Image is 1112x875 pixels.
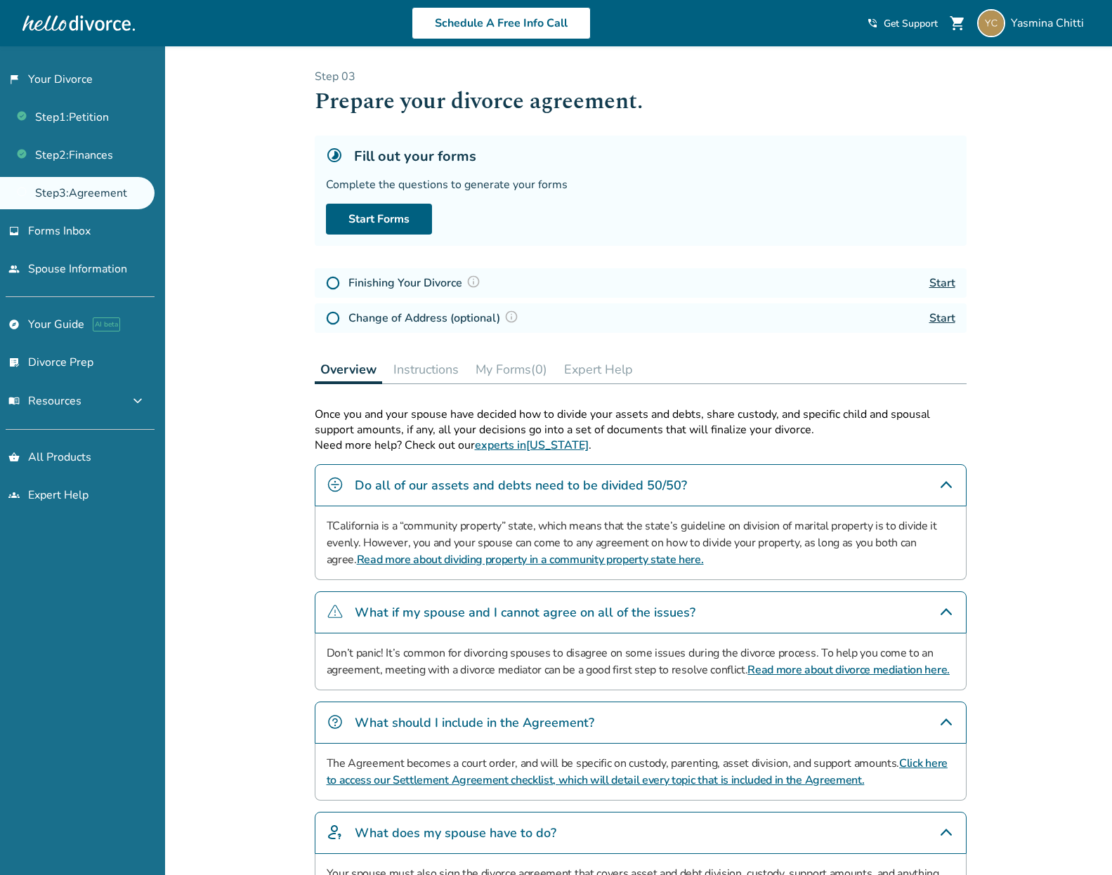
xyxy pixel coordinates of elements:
[949,15,966,32] span: shopping_cart
[8,489,20,501] span: groups
[929,310,955,326] a: Start
[8,225,20,237] span: inbox
[354,147,476,166] h5: Fill out your forms
[326,311,340,325] img: Not Started
[348,274,485,292] h4: Finishing Your Divorce
[315,84,967,119] h1: Prepare your divorce agreement.
[929,275,955,291] a: Start
[884,17,938,30] span: Get Support
[348,309,523,327] h4: Change of Address (optional)
[326,204,432,235] a: Start Forms
[315,591,967,633] div: What if my spouse and I cannot agree on all of the issues?
[93,317,120,331] span: AI beta
[326,177,955,192] div: Complete the questions to generate your forms
[327,603,344,620] img: What if my spouse and I cannot agree on all of the issues?
[315,355,382,384] button: Overview
[8,263,20,275] span: people
[327,824,344,841] img: What does my spouse have to do?
[315,702,967,744] div: What should I include in the Agreement?
[327,755,955,789] p: The Agreement becomes a court order, and will be specific on custody, parenting, asset division, ...
[327,756,948,788] a: Click here to access our Settlement Agreement checklist, which will detail every topic that is in...
[327,476,344,493] img: Do all of our assets and debts need to be divided 50/50?
[388,355,464,383] button: Instructions
[475,438,589,453] a: experts in[US_STATE]
[747,662,950,678] a: Read more about divorce mediation here.
[355,476,687,494] h4: Do all of our assets and debts need to be divided 50/50?
[8,319,20,330] span: explore
[8,74,20,85] span: flag_2
[8,452,20,463] span: shopping_basket
[315,438,967,453] p: Need more help? Check out our .
[466,275,480,289] img: Question Mark
[315,464,967,506] div: Do all of our assets and debts need to be divided 50/50?
[315,407,967,438] p: Once you and your spouse have decided how to divide your assets and debts, share custody, and spe...
[867,18,878,29] span: phone_in_talk
[327,713,344,730] img: What should I include in the Agreement?
[315,812,967,854] div: What does my spouse have to do?
[129,393,146,409] span: expand_more
[470,355,553,383] button: My Forms(0)
[326,276,340,290] img: Not Started
[315,69,967,84] p: Step 0 3
[8,393,81,409] span: Resources
[412,7,591,39] a: Schedule A Free Info Call
[504,310,518,324] img: Question Mark
[355,603,695,621] h4: What if my spouse and I cannot agree on all of the issues?
[867,17,938,30] a: phone_in_talkGet Support
[28,223,91,239] span: Forms Inbox
[1042,808,1112,875] iframe: Chat Widget
[355,824,556,842] h4: What does my spouse have to do?
[1011,15,1090,31] span: Yasmina Chitti
[8,395,20,407] span: menu_book
[8,357,20,368] span: list_alt_check
[357,552,704,567] a: Read more about dividing property in a community property state here.
[558,355,639,383] button: Expert Help
[977,9,1005,37] img: yasmina@rety.org
[327,645,955,678] p: Don’t panic! It’s common for divorcing spouses to disagree on some issues during the divorce proc...
[327,518,955,568] p: TCalifornia is a “community property” state, which means that the state’s guideline on division o...
[355,713,594,732] h4: What should I include in the Agreement?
